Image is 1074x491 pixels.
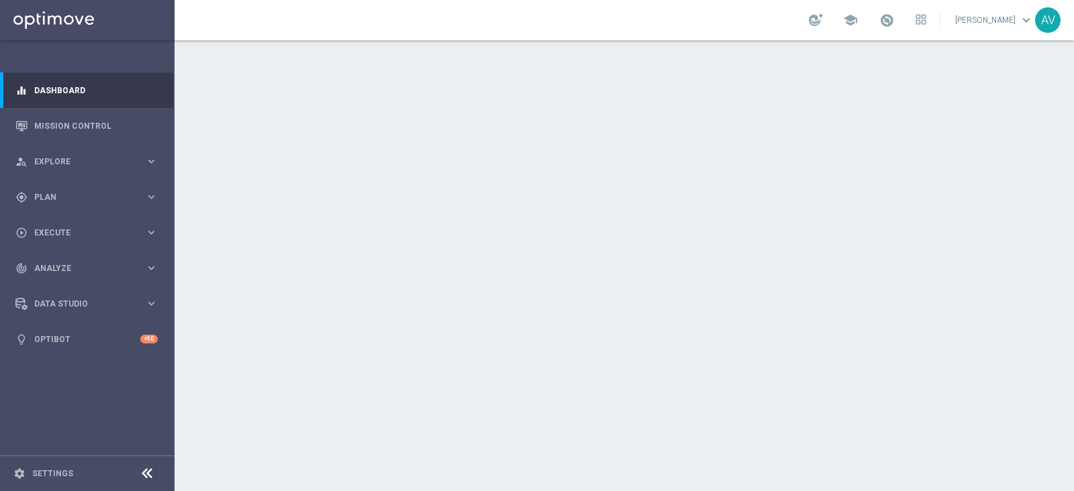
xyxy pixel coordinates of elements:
div: Data Studio [15,298,145,310]
span: Execute [34,229,145,237]
button: Mission Control [15,121,158,131]
button: person_search Explore keyboard_arrow_right [15,156,158,167]
a: Settings [32,470,73,478]
i: gps_fixed [15,191,28,203]
i: track_changes [15,262,28,274]
button: lightbulb Optibot +10 [15,334,158,345]
div: Plan [15,191,145,203]
div: Optibot [15,321,158,357]
a: Optibot [34,321,140,357]
i: play_circle_outline [15,227,28,239]
span: Data Studio [34,300,145,308]
i: equalizer [15,85,28,97]
span: keyboard_arrow_down [1019,13,1034,28]
button: track_changes Analyze keyboard_arrow_right [15,263,158,274]
div: Mission Control [15,108,158,144]
a: [PERSON_NAME]keyboard_arrow_down [954,10,1035,30]
div: Execute [15,227,145,239]
i: keyboard_arrow_right [145,262,158,274]
span: school [843,13,858,28]
a: Mission Control [34,108,158,144]
i: keyboard_arrow_right [145,155,158,168]
i: person_search [15,156,28,168]
span: Plan [34,193,145,201]
div: +10 [140,335,158,343]
div: AV [1035,7,1061,33]
div: Analyze [15,262,145,274]
i: keyboard_arrow_right [145,297,158,310]
div: Dashboard [15,72,158,108]
button: Data Studio keyboard_arrow_right [15,298,158,309]
i: settings [13,468,26,480]
i: keyboard_arrow_right [145,190,158,203]
span: Analyze [34,264,145,272]
a: Dashboard [34,72,158,108]
i: lightbulb [15,333,28,345]
div: Explore [15,156,145,168]
button: gps_fixed Plan keyboard_arrow_right [15,192,158,203]
span: Explore [34,158,145,166]
button: equalizer Dashboard [15,85,158,96]
i: keyboard_arrow_right [145,226,158,239]
button: play_circle_outline Execute keyboard_arrow_right [15,227,158,238]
